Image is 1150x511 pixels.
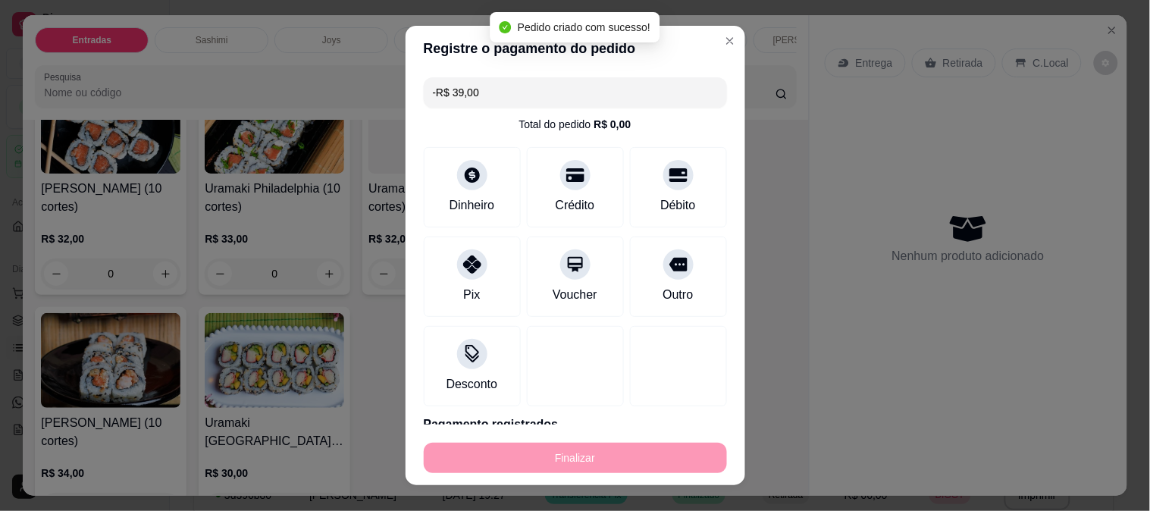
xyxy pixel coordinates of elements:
[556,196,595,215] div: Crédito
[660,196,695,215] div: Débito
[424,415,727,434] p: Pagamento registrados
[553,286,597,304] div: Voucher
[519,117,631,132] div: Total do pedido
[450,196,495,215] div: Dinheiro
[718,29,742,53] button: Close
[663,286,693,304] div: Outro
[594,117,631,132] div: R$ 0,00
[447,375,498,393] div: Desconto
[433,77,718,108] input: Ex.: hambúrguer de cordeiro
[406,26,745,71] header: Registre o pagamento do pedido
[500,21,512,33] span: check-circle
[518,21,650,33] span: Pedido criado com sucesso!
[463,286,480,304] div: Pix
